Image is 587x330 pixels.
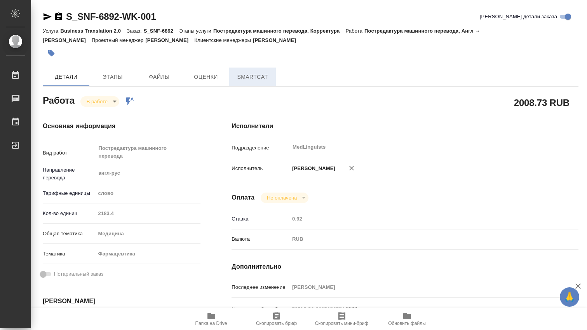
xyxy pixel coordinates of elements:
p: Работа [345,28,364,34]
button: 🙏 [560,287,579,307]
p: Подразделение [232,144,289,152]
span: SmartCat [234,72,271,82]
button: Не оплачена [265,195,299,201]
input: Пустое поле [289,281,549,293]
span: Этапы [94,72,131,82]
p: [PERSON_NAME] [253,37,302,43]
div: В работе [80,96,119,107]
div: слово [95,187,200,200]
button: Скопировать ссылку для ЯМессенджера [43,12,52,21]
span: 🙏 [563,289,576,305]
p: Тарифные единицы [43,189,95,197]
button: Обновить файлы [374,308,440,330]
button: В работе [84,98,110,105]
p: Кол-во единиц [43,210,95,217]
div: В работе [261,193,308,203]
a: S_SNF-6892-WK-001 [66,11,156,22]
span: Оценки [187,72,225,82]
button: Скопировать мини-бриф [309,308,374,330]
p: [PERSON_NAME] [145,37,194,43]
p: Направление перевода [43,166,95,182]
textarea: тотал до разверстки 2682 [289,302,549,315]
input: Пустое поле [289,213,549,224]
h4: Оплата [232,193,254,202]
p: Исполнитель [232,165,289,172]
p: Тематика [43,250,95,258]
p: Вид работ [43,149,95,157]
button: Папка на Drive [179,308,244,330]
button: Скопировать бриф [244,308,309,330]
span: Обновить файлы [388,321,426,326]
span: [PERSON_NAME] детали заказа [480,13,557,21]
span: Скопировать бриф [256,321,297,326]
p: Комментарий к работе [232,306,289,313]
h4: Основная информация [43,122,200,131]
h4: Исполнители [232,122,578,131]
p: Проектный менеджер [92,37,145,43]
p: Валюта [232,235,289,243]
button: Добавить тэг [43,45,60,62]
span: Нотариальный заказ [54,270,103,278]
p: Заказ: [127,28,143,34]
p: Клиентские менеджеры [194,37,253,43]
p: Последнее изменение [232,283,289,291]
p: S_SNF-6892 [144,28,179,34]
h2: Работа [43,93,75,107]
p: Business Translation 2.0 [60,28,127,34]
input: Пустое поле [95,208,200,219]
span: Файлы [141,72,178,82]
div: RUB [289,233,549,246]
p: [PERSON_NAME] [289,165,335,172]
span: Папка на Drive [195,321,227,326]
p: Общая тематика [43,230,95,238]
div: Фармацевтика [95,247,200,261]
button: Удалить исполнителя [343,160,360,177]
span: Детали [47,72,85,82]
div: Медицина [95,227,200,240]
p: Ставка [232,215,289,223]
button: Скопировать ссылку [54,12,63,21]
h2: 2008.73 RUB [514,96,570,109]
h4: Дополнительно [232,262,578,271]
p: Услуга [43,28,60,34]
h4: [PERSON_NAME] [43,297,200,306]
p: Этапы услуги [179,28,213,34]
p: Постредактура машинного перевода, Корректура [213,28,345,34]
span: Скопировать мини-бриф [315,321,368,326]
